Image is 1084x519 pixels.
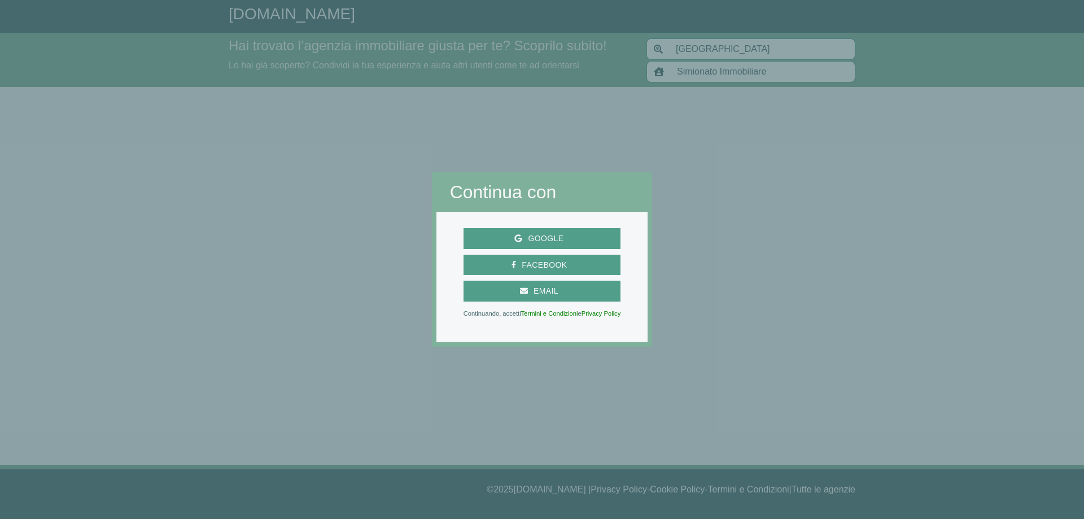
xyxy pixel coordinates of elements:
[521,310,578,317] a: Termini e Condizioni
[528,284,564,298] span: Email
[516,258,572,272] span: Facebook
[464,281,621,302] button: Email
[464,228,621,249] button: Google
[464,255,621,276] button: Facebook
[582,310,621,317] a: Privacy Policy
[522,232,569,246] span: Google
[464,311,621,316] p: Continuando, accetti e
[450,181,635,203] h2: Continua con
